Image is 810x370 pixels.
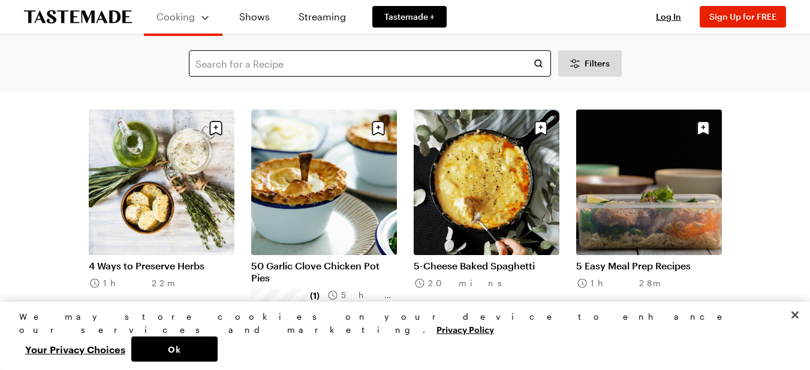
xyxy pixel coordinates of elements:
a: 50 Garlic Clove Chicken Pot Pies [251,260,397,284]
div: Privacy [19,310,781,362]
button: Close [782,302,808,328]
button: Log In [645,11,692,23]
button: Save recipe [367,117,390,139]
span: Sign Up for FREE [709,11,776,22]
button: Sign Up for FREE [700,6,786,28]
button: Ok [131,336,218,362]
button: Desktop filters [558,50,622,77]
button: Your Privacy Choices [19,336,131,362]
button: Cooking [156,5,210,29]
input: Search for a Recipe [189,50,551,77]
a: Tastemade + [372,6,447,28]
a: More information about your privacy, opens in a new tab [436,323,494,335]
a: To Tastemade Home Page [24,10,132,24]
span: Cooking [156,11,195,22]
div: We may store cookies on your device to enhance our services and marketing. [19,310,781,336]
span: Filters [585,57,610,69]
button: Save recipe [529,117,552,139]
a: 5 Easy Meal Prep Recipes [576,260,722,272]
button: Save recipe [204,117,227,139]
a: 4 Ways to Preserve Herbs [89,260,234,272]
a: 5-Cheese Baked Spaghetti [414,260,559,272]
span: Log In [656,11,681,22]
span: Tastemade + [384,11,435,23]
button: Save recipe [692,117,715,139]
